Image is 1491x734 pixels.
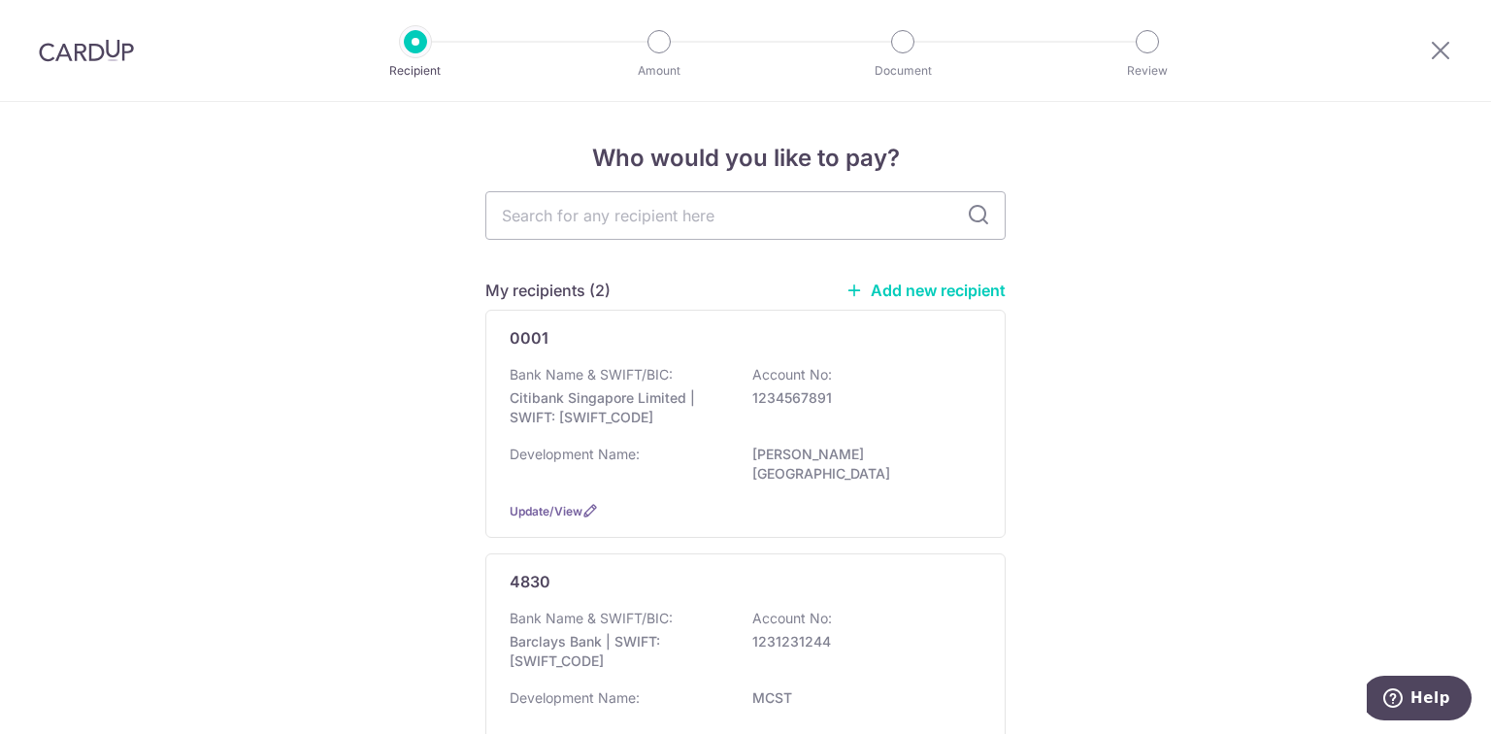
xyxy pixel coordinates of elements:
[752,632,970,651] p: 1231231244
[485,191,1006,240] input: Search for any recipient here
[845,281,1006,300] a: Add new recipient
[510,326,548,350] p: 0001
[831,61,975,81] p: Document
[1076,61,1219,81] p: Review
[752,688,970,708] p: MCST
[39,39,134,62] img: CardUp
[752,388,970,408] p: 1234567891
[510,365,673,384] p: Bank Name & SWIFT/BIC:
[510,388,727,427] p: Citibank Singapore Limited | SWIFT: [SWIFT_CODE]
[510,445,640,464] p: Development Name:
[485,141,1006,176] h4: Who would you like to pay?
[752,609,832,628] p: Account No:
[510,688,640,708] p: Development Name:
[587,61,731,81] p: Amount
[485,279,611,302] h5: My recipients (2)
[752,445,970,484] p: [PERSON_NAME][GEOGRAPHIC_DATA]
[344,61,487,81] p: Recipient
[1367,676,1472,724] iframe: Opens a widget where you can find more information
[510,632,727,671] p: Barclays Bank | SWIFT: [SWIFT_CODE]
[510,609,673,628] p: Bank Name & SWIFT/BIC:
[510,504,582,518] a: Update/View
[752,365,832,384] p: Account No:
[510,570,550,593] p: 4830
